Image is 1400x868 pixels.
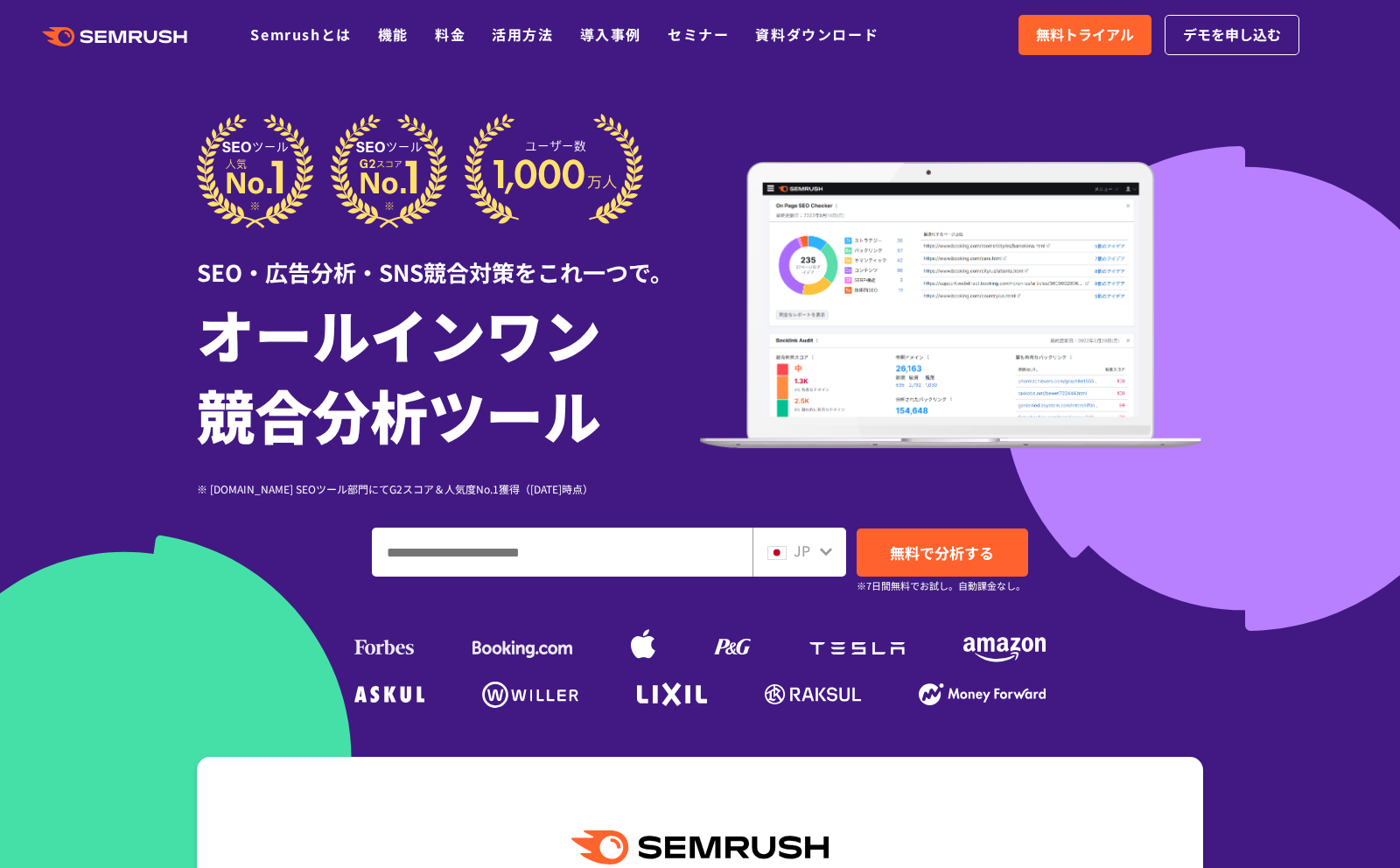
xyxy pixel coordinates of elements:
small: ※7日間無料でお試し。自動課金なし。 [857,577,1025,594]
a: 資料ダウンロード [755,24,878,45]
a: 活用方法 [492,24,553,45]
img: Semrush [571,830,829,864]
h1: オールインワン 競合分析ツール [197,293,700,454]
a: セミナー [668,24,729,45]
a: 料金 [435,24,465,45]
a: 無料で分析する [857,528,1028,577]
a: Semrushとは [250,24,351,45]
input: ドメイン、キーワードまたはURLを入力してください [373,528,752,576]
a: 機能 [378,24,409,45]
span: JP [794,540,810,561]
a: 無料トライアル [1018,15,1151,55]
div: SEO・広告分析・SNS競合対策をこれ一つで。 [197,228,700,289]
span: 無料で分析する [890,542,994,563]
a: デモを申し込む [1165,15,1299,55]
span: デモを申し込む [1183,24,1281,46]
a: 導入事例 [580,24,641,45]
span: 無料トライアル [1036,24,1134,46]
div: ※ [DOMAIN_NAME] SEOツール部門にてG2スコア＆人気度No.1獲得（[DATE]時点） [197,480,700,497]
